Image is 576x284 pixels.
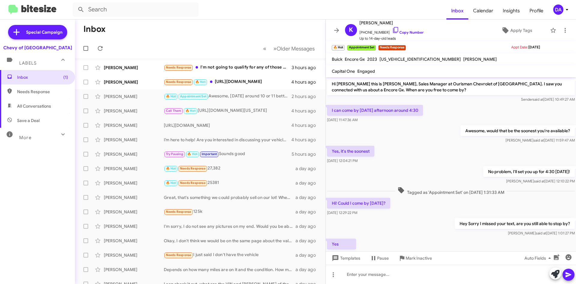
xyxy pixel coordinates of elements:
[295,238,321,244] div: a day ago
[104,194,164,200] div: [PERSON_NAME]
[534,179,544,183] span: said at
[166,210,191,214] span: Needs Response
[508,231,575,235] span: [PERSON_NAME] [DATE] 1:01:27 PM
[166,253,191,257] span: Needs Response
[104,137,164,143] div: [PERSON_NAME]
[164,137,291,143] div: I’m here to help! Are you interested in discussing your vehicle further or exploring options for ...
[166,166,176,170] span: 🔥 Hot
[359,35,424,41] span: Up to 14-day-old leads
[463,56,497,62] span: [PERSON_NAME]
[533,138,544,142] span: said at
[460,125,575,136] p: Awesome, would that be the soonest you're available?
[17,89,68,95] span: Needs Response
[291,79,321,85] div: 4 hours ago
[378,45,406,50] small: Needs Response
[506,179,575,183] span: [PERSON_NAME] [DATE] 12:10:22 PM
[17,103,51,109] span: All Conversations
[349,25,353,35] span: K
[536,231,546,235] span: said at
[166,152,183,156] span: Try Pausing
[104,180,164,186] div: [PERSON_NAME]
[295,252,321,258] div: a day ago
[164,194,295,200] div: Great, that's something we could probably sell on our lot! When would you be able to stop by so w...
[379,56,461,62] span: [US_VEHICLE_IDENTIFICATION_NUMBER]
[511,45,528,49] span: Appt Date:
[359,26,424,35] span: [PHONE_NUMBER]
[332,56,342,62] span: Buick
[365,253,394,264] button: Pause
[166,66,191,69] span: Needs Response
[180,181,205,185] span: Needs Response
[17,118,40,124] span: Save a Deal
[104,79,164,85] div: [PERSON_NAME]
[524,253,553,264] span: Auto Fields
[104,209,164,215] div: [PERSON_NAME]
[202,152,217,156] span: Important
[327,210,357,215] span: [DATE] 12:29:22 PM
[104,151,164,157] div: [PERSON_NAME]
[166,94,176,98] span: 🔥 Hot
[63,74,68,80] span: (1)
[377,253,389,264] span: Pause
[164,223,295,229] div: I'm sorry, I do not see any pictures on my end. Would you be able to send them to my direct line?...
[164,122,291,128] div: [URL][DOMAIN_NAME]
[520,253,558,264] button: Auto Fields
[533,97,543,102] span: said at
[292,151,321,157] div: 5 hours ago
[291,137,321,143] div: 4 hours ago
[521,97,575,102] span: Sender [DATE] 10:49:27 AM
[392,30,424,35] a: Copy Number
[164,64,292,71] div: I'm not going to qualify for any of those without a considerable down
[327,78,575,95] p: Hi [PERSON_NAME] this is [PERSON_NAME], Sales Manager at Ourisman Chevrolet of [GEOGRAPHIC_DATA]....
[347,45,376,50] small: Appointment Set
[291,122,321,128] div: 4 hours ago
[164,107,291,114] div: [URL][DOMAIN_NAME][US_STATE]
[164,165,295,172] div: 27,382
[8,25,67,39] a: Special Campaign
[104,223,164,229] div: [PERSON_NAME]
[83,24,106,34] h1: Inbox
[270,42,318,55] button: Next
[185,109,196,113] span: 🔥 Hot
[104,122,164,128] div: [PERSON_NAME]
[104,252,164,258] div: [PERSON_NAME]
[195,80,205,84] span: 🔥 Hot
[164,252,295,258] div: I just said I don't have the vehicle
[263,45,266,52] span: «
[295,194,321,200] div: a day ago
[327,158,358,163] span: [DATE] 12:04:21 PM
[104,238,164,244] div: [PERSON_NAME]
[395,187,507,195] span: Tagged as 'Appointment Set' on [DATE] 1:31:33 AM
[327,105,423,116] p: I can come by [DATE] afternoon around 4:30
[277,45,315,52] span: Older Messages
[468,2,498,20] a: Calendar
[164,78,291,85] div: [URL][DOMAIN_NAME]
[164,93,292,100] div: Awesome, [DATE] around 10 or 11 better?
[553,5,563,15] div: DA
[394,253,437,264] button: Mark Inactive
[483,166,575,177] p: No problem, I'll set you up for 4:30 [DATE]!
[548,5,569,15] button: DA
[295,267,321,273] div: a day ago
[17,74,68,80] span: Inbox
[446,2,468,20] a: Inbox
[104,267,164,273] div: [PERSON_NAME]
[292,65,321,71] div: 3 hours ago
[259,42,270,55] button: Previous
[291,108,321,114] div: 4 hours ago
[166,109,181,113] span: Call Them
[292,93,321,99] div: 2 hours ago
[180,94,206,98] span: Appointment Set
[406,253,432,264] span: Mark Inactive
[331,253,360,264] span: Templates
[498,2,525,20] a: Insights
[326,253,365,264] button: Templates
[164,238,295,244] div: Okay, I don't think we would be on the same page about the value. I wouldn't even be selling one ...
[19,135,31,140] span: More
[19,60,37,66] span: Labels
[104,108,164,114] div: [PERSON_NAME]
[525,2,548,20] a: Profile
